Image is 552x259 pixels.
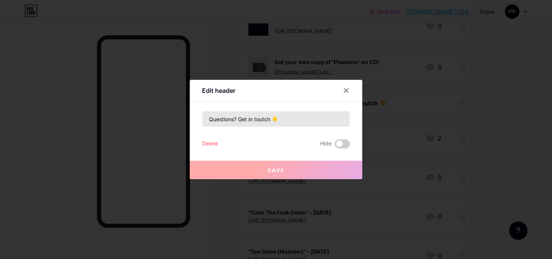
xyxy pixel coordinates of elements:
span: Hide [320,139,332,148]
button: Save [190,161,362,179]
div: Edit header [202,86,235,95]
input: Title [202,111,350,127]
div: Delete [202,139,218,148]
span: Save [268,167,285,173]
